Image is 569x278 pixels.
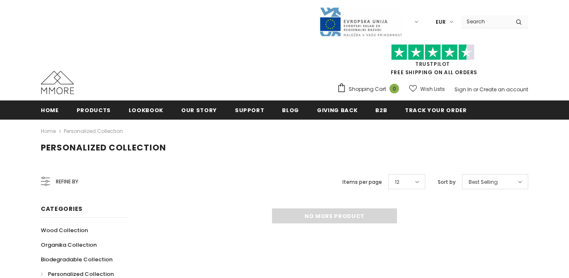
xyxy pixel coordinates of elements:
span: Wish Lists [420,85,445,93]
span: 0 [389,84,399,93]
a: Lookbook [129,100,163,119]
img: Trust Pilot Stars [391,44,474,60]
span: B2B [375,106,387,114]
span: Shopping Cart [349,85,386,93]
a: Sign In [454,86,472,93]
a: Products [77,100,111,119]
span: Track your order [405,106,467,114]
span: EUR [436,18,446,26]
label: Items per page [342,178,382,186]
a: Home [41,126,56,136]
a: Giving back [317,100,357,119]
a: Track your order [405,100,467,119]
span: Personalized Collection [41,142,166,153]
span: Home [41,106,59,114]
a: Blog [282,100,299,119]
span: Categories [41,205,82,213]
a: Home [41,100,59,119]
input: Search Site [462,15,509,28]
a: Shopping Cart 0 [337,83,403,95]
span: support [235,106,265,114]
a: Trustpilot [415,60,450,68]
span: Blog [282,106,299,114]
span: Refine by [56,177,78,186]
span: Products [77,106,111,114]
img: Javni Razpis [319,7,402,37]
span: Organika Collection [41,241,97,249]
span: Our Story [181,106,217,114]
a: Wish Lists [409,82,445,96]
img: MMORE Cases [41,71,74,94]
label: Sort by [438,178,456,186]
span: Personalized Collection [48,270,114,278]
a: Our Story [181,100,217,119]
a: Javni Razpis [319,18,402,25]
a: Biodegradable Collection [41,252,112,267]
span: 12 [395,178,399,186]
span: Wood Collection [41,226,88,234]
span: Biodegradable Collection [41,255,112,263]
span: Giving back [317,106,357,114]
span: or [473,86,478,93]
a: Organika Collection [41,238,97,252]
a: Personalized Collection [64,128,123,135]
a: support [235,100,265,119]
a: Wood Collection [41,223,88,238]
span: Best Selling [469,178,498,186]
a: Create an account [479,86,528,93]
span: FREE SHIPPING ON ALL ORDERS [337,48,528,76]
span: Lookbook [129,106,163,114]
a: B2B [375,100,387,119]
